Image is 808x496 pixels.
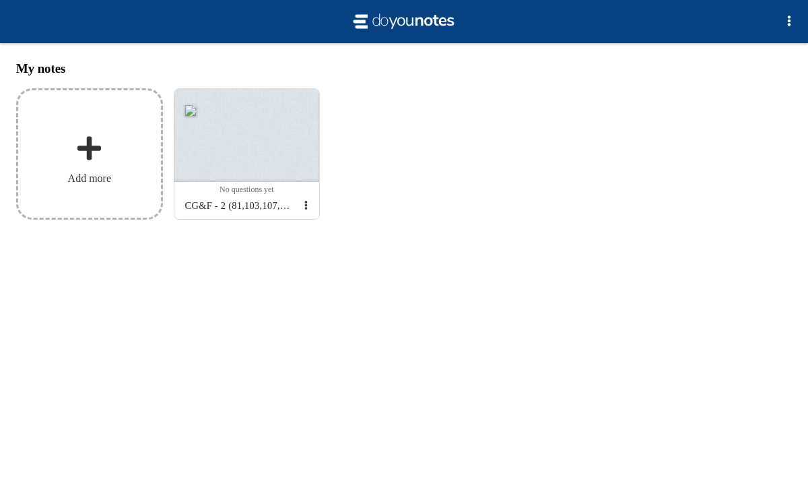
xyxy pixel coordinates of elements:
img: svg+xml;base64,PHN2ZyB2aWV3Qm94PSItMiAtMiAyMCA0IiB4bWxucz0iaHR0cDovL3d3dy53My5vcmcvMjAwMC9zdmciPj... [350,11,458,32]
span: No questions yet [220,185,274,194]
h3: My notes [16,61,792,76]
a: No questions yetCG&F - 2 (81,103,107,122) [174,88,321,220]
button: Options [776,8,803,35]
span: Add more [68,173,111,185]
div: CG&F - 2 (81,103,107,122) [180,195,298,216]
